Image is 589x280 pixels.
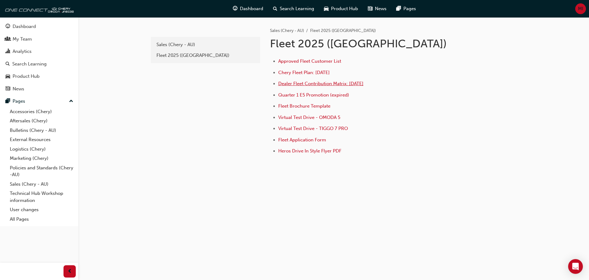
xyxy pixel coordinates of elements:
[278,92,349,98] a: Quarter 1 E5 Promotion (expired)
[2,71,76,82] a: Product Hub
[575,3,586,14] button: MI
[2,46,76,57] a: Analytics
[7,154,76,163] a: Marketing (Chery)
[2,96,76,107] button: Pages
[278,103,330,109] a: Fleet Brochure Template
[6,74,10,79] span: car-icon
[13,36,32,43] div: My Team
[2,83,76,95] a: News
[375,5,387,12] span: News
[363,2,391,15] a: news-iconNews
[278,81,364,86] a: Dealer Fleet Contribution Matrix: [DATE]
[278,58,341,64] a: Approved Fleet Customer List
[6,49,10,54] span: chart-icon
[2,34,76,45] a: My Team
[156,41,255,48] div: Sales (Chery - AU)
[6,24,10,30] span: guage-icon
[153,50,258,61] a: Fleet 2025 ([GEOGRAPHIC_DATA])
[268,2,319,15] a: search-iconSearch Learning
[568,259,583,274] div: Open Intercom Messenger
[2,20,76,96] button: DashboardMy TeamAnalyticsSearch LearningProduct HubNews
[13,73,40,80] div: Product Hub
[278,137,326,143] a: Fleet Application Form
[6,61,10,67] span: search-icon
[396,5,401,13] span: pages-icon
[228,2,268,15] a: guage-iconDashboard
[233,5,237,13] span: guage-icon
[3,2,74,15] img: oneconnect
[6,37,10,42] span: people-icon
[7,163,76,179] a: Policies and Standards (Chery -AU)
[331,5,358,12] span: Product Hub
[13,85,24,93] div: News
[6,86,10,92] span: news-icon
[324,5,329,13] span: car-icon
[153,39,258,50] a: Sales (Chery - AU)
[403,5,416,12] span: Pages
[7,144,76,154] a: Logistics (Chery)
[13,48,32,55] div: Analytics
[578,5,583,12] span: MI
[270,28,304,33] a: Sales (Chery - AU)
[7,107,76,116] a: Accessories (Chery)
[2,21,76,32] a: Dashboard
[7,205,76,215] a: User changes
[273,5,277,13] span: search-icon
[7,189,76,205] a: Technical Hub Workshop information
[270,37,471,50] h1: Fleet 2025 ([GEOGRAPHIC_DATA])
[368,5,372,13] span: news-icon
[319,2,363,15] a: car-iconProduct Hub
[240,5,263,12] span: Dashboard
[280,5,314,12] span: Search Learning
[391,2,421,15] a: pages-iconPages
[6,99,10,104] span: pages-icon
[7,179,76,189] a: Sales (Chery - AU)
[12,61,47,68] div: Search Learning
[7,215,76,224] a: All Pages
[278,148,341,154] a: Heros Drive In Style Flyer PDF
[278,115,340,120] a: Virtual Test Drive - OMODA 5
[2,58,76,70] a: Search Learning
[13,23,36,30] div: Dashboard
[156,52,255,59] div: Fleet 2025 ([GEOGRAPHIC_DATA])
[310,27,376,34] li: Fleet 2025 ([GEOGRAPHIC_DATA])
[278,126,348,131] a: Virtual Test Drive - TIGGO 7 PRO
[67,268,72,275] span: prev-icon
[7,135,76,144] a: External Resources
[69,97,73,105] span: up-icon
[7,126,76,135] a: Bulletins (Chery - AU)
[278,70,330,75] a: Chery Fleet Plan: [DATE]
[7,116,76,126] a: Aftersales (Chery)
[13,98,25,105] div: Pages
